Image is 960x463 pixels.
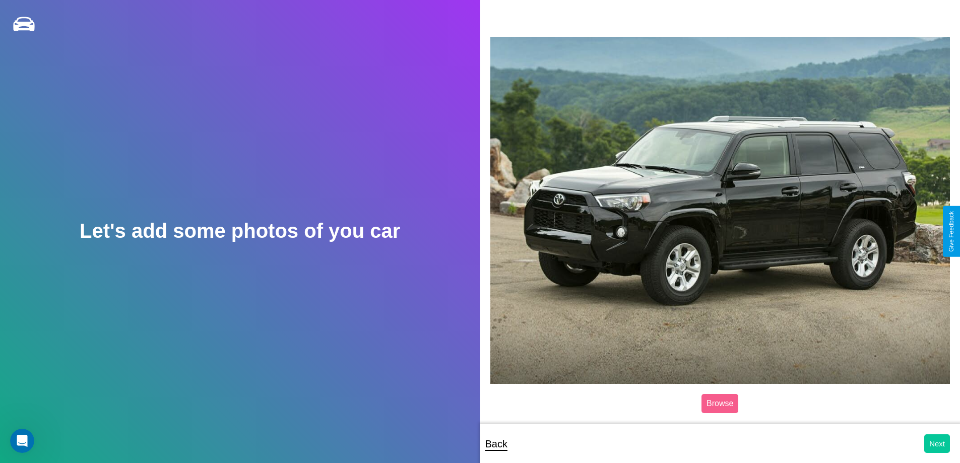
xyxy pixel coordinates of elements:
label: Browse [701,394,738,413]
h2: Let's add some photos of you car [80,220,400,242]
button: Next [924,434,950,453]
img: posted [490,37,950,383]
p: Back [485,435,507,453]
iframe: Intercom live chat [10,429,34,453]
div: Give Feedback [948,211,955,252]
